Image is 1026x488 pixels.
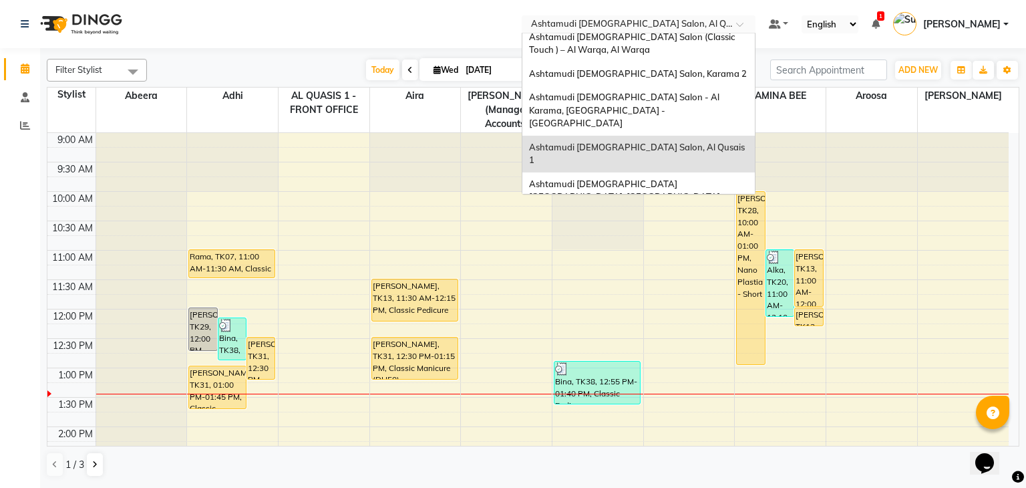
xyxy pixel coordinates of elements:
div: [PERSON_NAME], TK31, 01:00 PM-01:45 PM, Classic Pedicure [189,366,246,408]
div: [PERSON_NAME], TK13, 11:00 AM-12:00 PM, Creative Hair Cut [795,250,822,306]
div: 11:30 AM [49,280,96,294]
div: [PERSON_NAME], TK31, 12:30 PM-01:15 PM, Classic Manicure [247,338,275,379]
div: 1:30 PM [55,398,96,412]
span: [PERSON_NAME] [923,17,1001,31]
div: 11:00 AM [49,251,96,265]
span: 1 / 3 [65,458,84,472]
span: Aroosa [826,88,917,104]
span: Abeera [96,88,187,104]
div: Alka, TK20, 11:00 AM-12:10 PM, Roots Color - [MEDICAL_DATA] Free [766,250,794,316]
img: Suparna [893,12,916,35]
span: [PERSON_NAME] [918,88,1009,104]
div: 10:30 AM [49,221,96,235]
div: [PERSON_NAME], TK28, 10:00 AM-01:00 PM, Nano Plastia - Short [737,192,764,364]
span: AL QUASIS 1 - FRONT OFFICE [279,88,369,118]
div: Bina, TK38, 12:10 PM-12:55 PM, Classic Manicure [218,318,246,360]
div: [PERSON_NAME], TK29, 12:00 PM-12:45 PM, Classic Pedicure [189,308,216,350]
span: ADD NEW [898,65,938,75]
div: 9:00 AM [55,133,96,147]
div: 1:00 PM [55,368,96,382]
span: Aira [370,88,461,104]
span: Wed [430,65,462,75]
div: 12:00 PM [50,310,96,324]
span: Filter Stylist [55,64,102,75]
div: [PERSON_NAME], TK31, 12:30 PM-01:15 PM, Classic Manicure (DH50) [372,338,458,379]
div: Rama, TK07, 11:00 AM-11:30 AM, Classic Pedicure [189,250,275,277]
div: [PERSON_NAME], TK13, 12:00 PM-12:20 PM, Eyebrow Threading [795,308,822,326]
ng-dropdown-panel: Options list [522,33,755,195]
input: Search Appointment [770,59,887,80]
span: [PERSON_NAME] (Manager Accounts) [461,88,552,132]
span: Ashtamudi [DEMOGRAPHIC_DATA] Salon, Karama 2 [529,68,747,79]
div: Stylist [47,88,96,102]
div: [PERSON_NAME], TK13, 11:30 AM-12:15 PM, Classic Pedicure [372,279,458,321]
div: 2:00 PM [55,427,96,441]
div: 12:30 PM [50,339,96,353]
span: Today [366,59,399,80]
span: Ashtamudi [DEMOGRAPHIC_DATA] Salon - Al Karama, [GEOGRAPHIC_DATA] -[GEOGRAPHIC_DATA] [529,92,721,128]
span: Ashtamudi [DEMOGRAPHIC_DATA] Salon, Al Qusais 1 [529,142,747,166]
img: logo [34,5,126,43]
span: Adhi [187,88,278,104]
iframe: chat widget [970,435,1013,475]
span: Ashtamudi [DEMOGRAPHIC_DATA] [GEOGRAPHIC_DATA], [GEOGRAPHIC_DATA] [529,178,720,203]
div: Bina, TK38, 12:55 PM-01:40 PM, Classic Pedicure [554,362,640,404]
input: 2025-09-03 [462,60,528,80]
span: AMINA BEE [735,88,826,104]
a: 1 [872,18,880,30]
button: ADD NEW [895,61,941,80]
span: 1 [877,11,884,21]
div: 10:00 AM [49,192,96,206]
div: 9:30 AM [55,162,96,176]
